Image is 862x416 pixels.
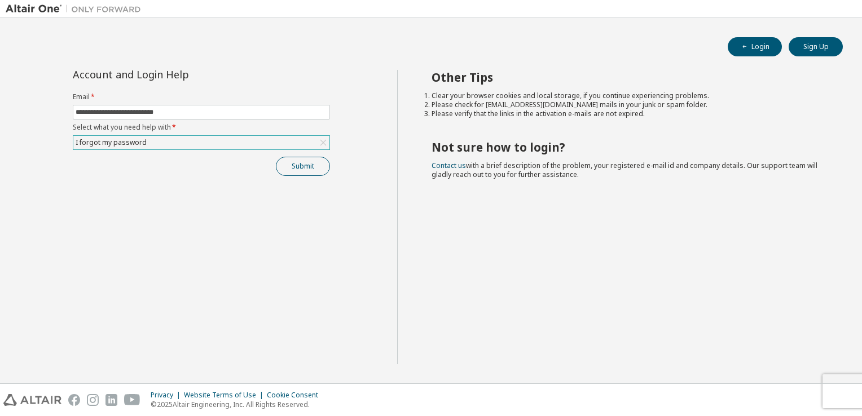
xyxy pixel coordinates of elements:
a: Contact us [432,161,466,170]
button: Login [728,37,782,56]
div: I forgot my password [74,136,148,149]
label: Select what you need help with [73,123,330,132]
img: linkedin.svg [105,394,117,406]
li: Clear your browser cookies and local storage, if you continue experiencing problems. [432,91,823,100]
span: with a brief description of the problem, your registered e-mail id and company details. Our suppo... [432,161,817,179]
button: Submit [276,157,330,176]
button: Sign Up [789,37,843,56]
div: Cookie Consent [267,391,325,400]
img: Altair One [6,3,147,15]
div: Account and Login Help [73,70,279,79]
div: Privacy [151,391,184,400]
div: Website Terms of Use [184,391,267,400]
img: youtube.svg [124,394,140,406]
img: altair_logo.svg [3,394,61,406]
li: Please check for [EMAIL_ADDRESS][DOMAIN_NAME] mails in your junk or spam folder. [432,100,823,109]
h2: Not sure how to login? [432,140,823,154]
label: Email [73,92,330,101]
img: facebook.svg [68,394,80,406]
p: © 2025 Altair Engineering, Inc. All Rights Reserved. [151,400,325,409]
div: I forgot my password [73,136,329,149]
li: Please verify that the links in the activation e-mails are not expired. [432,109,823,118]
img: instagram.svg [87,394,99,406]
h2: Other Tips [432,70,823,85]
